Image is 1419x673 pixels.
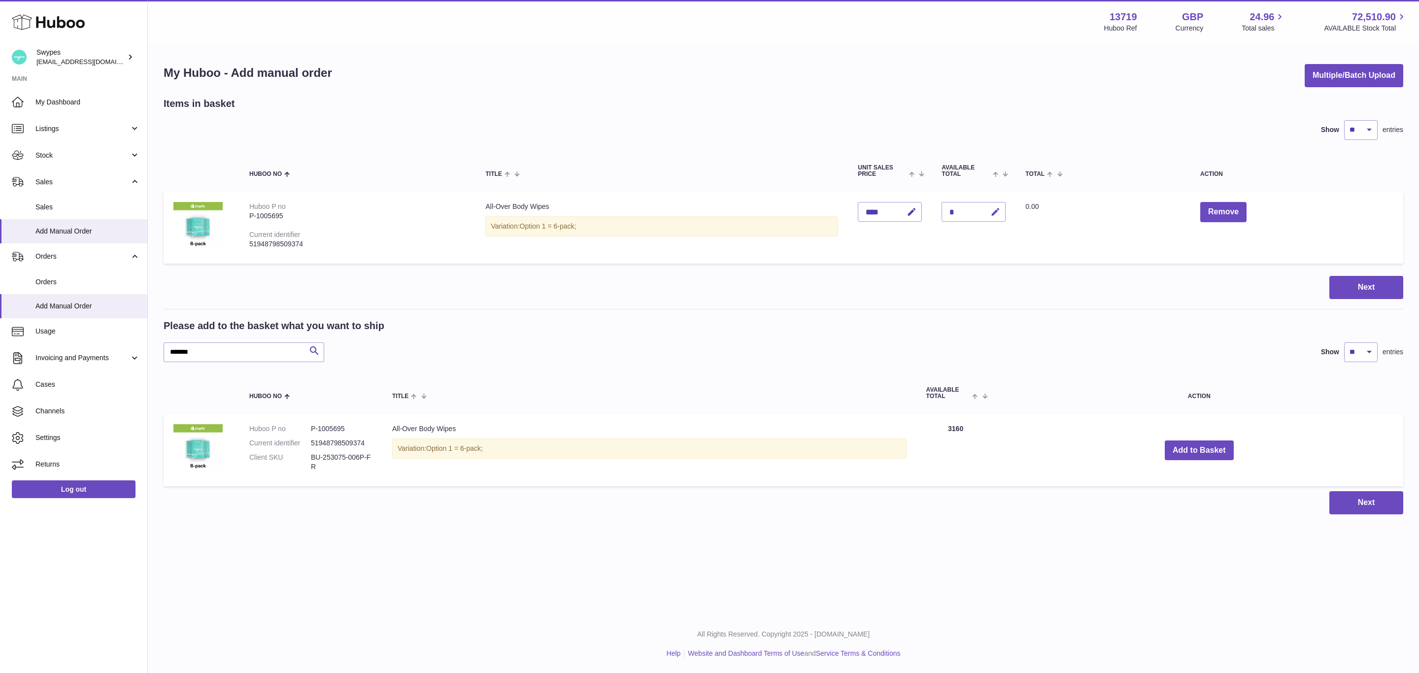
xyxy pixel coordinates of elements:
[1383,347,1403,357] span: entries
[1329,491,1403,514] button: Next
[667,649,681,657] a: Help
[392,438,907,459] div: Variation:
[1165,440,1234,461] button: Add to Basket
[249,438,311,448] dt: Current identifier
[1324,10,1407,33] a: 72,510.90 AVAILABLE Stock Total
[311,438,372,448] dd: 51948798509374
[249,424,311,434] dt: Huboo P no
[249,211,466,221] div: P-1005695
[1025,171,1045,177] span: Total
[35,151,130,160] span: Stock
[311,453,372,471] dd: BU-253075-006P-FR
[1110,10,1137,24] strong: 13719
[35,124,130,134] span: Listings
[35,177,130,187] span: Sales
[916,414,995,486] td: 3160
[35,433,140,442] span: Settings
[1025,202,1039,210] span: 0.00
[995,377,1403,409] th: Action
[35,460,140,469] span: Returns
[35,302,140,311] span: Add Manual Order
[249,202,286,210] div: Huboo P no
[942,165,990,177] span: AVAILABLE Total
[36,58,145,66] span: [EMAIL_ADDRESS][DOMAIN_NAME]
[12,480,135,498] a: Log out
[311,424,372,434] dd: P-1005695
[36,48,125,67] div: Swypes
[164,65,332,81] h1: My Huboo - Add manual order
[926,387,970,400] span: AVAILABLE Total
[35,353,130,363] span: Invoicing and Payments
[164,97,235,110] h2: Items in basket
[520,222,576,230] span: Option 1 = 6-pack;
[249,393,282,400] span: Huboo no
[35,327,140,336] span: Usage
[249,231,301,238] div: Current identifier
[475,192,848,264] td: All-Over Body Wipes
[1321,347,1339,357] label: Show
[1182,10,1203,24] strong: GBP
[35,380,140,389] span: Cases
[1104,24,1137,33] div: Huboo Ref
[382,414,916,486] td: All-Over Body Wipes
[816,649,901,657] a: Service Terms & Conditions
[35,252,130,261] span: Orders
[426,444,483,452] span: Option 1 = 6-pack;
[1324,24,1407,33] span: AVAILABLE Stock Total
[156,630,1411,639] p: All Rights Reserved. Copyright 2025 - [DOMAIN_NAME]
[164,319,384,333] h2: Please add to the basket what you want to ship
[1242,10,1285,33] a: 24.96 Total sales
[35,98,140,107] span: My Dashboard
[1176,24,1204,33] div: Currency
[249,171,282,177] span: Huboo no
[1250,10,1274,24] span: 24.96
[1200,202,1247,222] button: Remove
[173,202,223,251] img: All-Over Body Wipes
[858,165,907,177] span: Unit Sales Price
[392,393,408,400] span: Title
[485,171,502,177] span: Title
[1352,10,1396,24] span: 72,510.90
[35,406,140,416] span: Channels
[688,649,804,657] a: Website and Dashboard Terms of Use
[1383,125,1403,135] span: entries
[485,216,838,236] div: Variation:
[1321,125,1339,135] label: Show
[35,227,140,236] span: Add Manual Order
[684,649,900,658] li: and
[1329,276,1403,299] button: Next
[173,424,223,473] img: All-Over Body Wipes
[1200,171,1393,177] div: Action
[1305,64,1403,87] button: Multiple/Batch Upload
[249,239,466,249] div: 51948798509374
[12,50,27,65] img: internalAdmin-13719@internal.huboo.com
[35,202,140,212] span: Sales
[1242,24,1285,33] span: Total sales
[35,277,140,287] span: Orders
[249,453,311,471] dt: Client SKU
